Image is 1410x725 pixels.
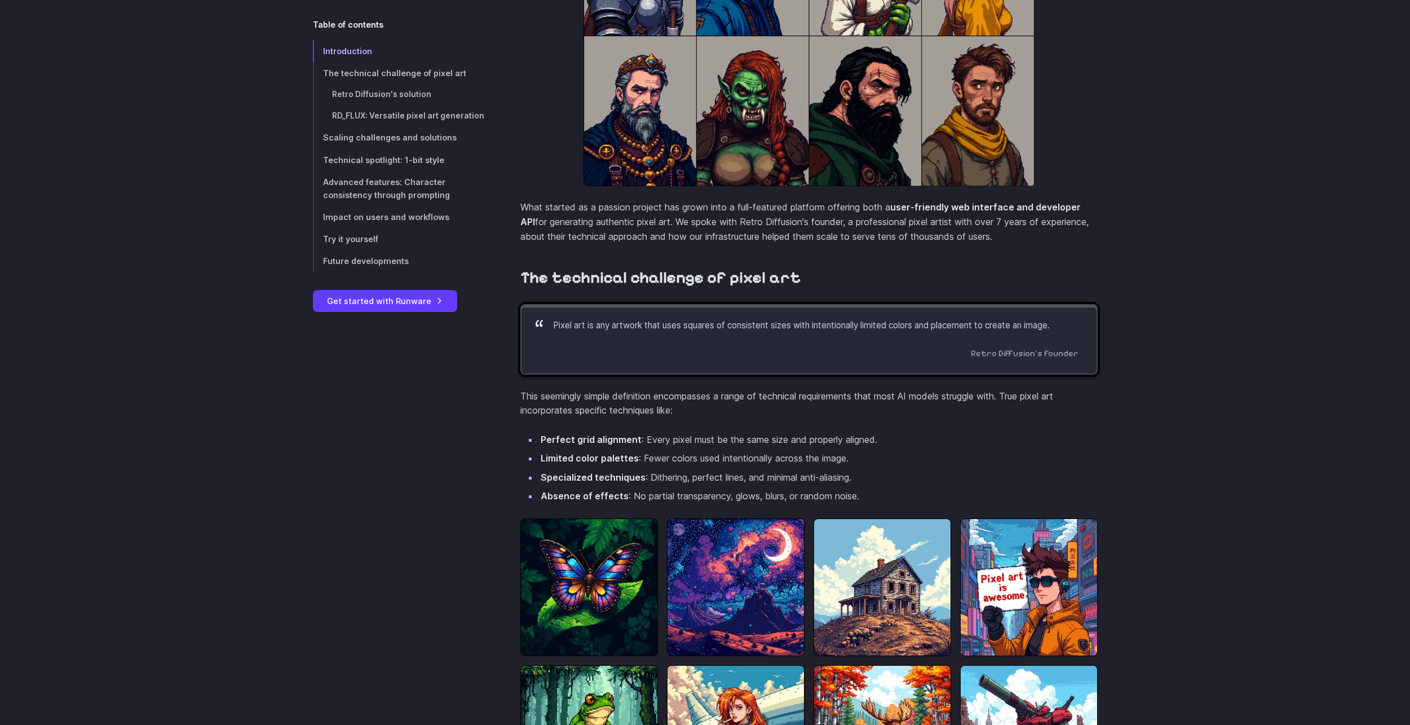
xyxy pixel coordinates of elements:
span: Table of contents [313,18,383,31]
li: : Every pixel must be the same size and properly aligned. [538,433,1098,447]
span: Scaling challenges and solutions [323,133,457,143]
span: Try it yourself [323,234,378,244]
cite: Retro Diffusion's founder [540,346,1079,360]
strong: Absence of effects [541,490,629,502]
p: Pixel art is any artwork that uses squares of consistent sizes with intentionally limited colors ... [553,319,1079,332]
span: Advanced features: Character consistency through prompting [323,177,450,200]
img: a pixel art night sky with a crescent moon, colorful nebula clouds, and a mountainous landscape [667,519,805,656]
strong: Limited color palettes [541,452,639,464]
a: The technical challenge of pixel art [313,62,484,84]
strong: Perfect grid alignment [541,434,642,445]
img: a rustic, abandoned house on a hill, drawn in pixel art with a clear blue sky and fluffy clouds [814,519,951,656]
a: Scaling challenges and solutions [313,127,484,149]
a: Impact on users and workflows [313,206,484,228]
span: The technical challenge of pixel art [323,68,466,78]
img: a stylish pixel art character holding a sign that says 'Pixel art is awesome' in a futuristic cit... [960,519,1098,656]
li: : Fewer colors used intentionally across the image. [538,451,1098,466]
strong: user-friendly web interface and developer API [520,201,1081,227]
a: Advanced features: Character consistency through prompting [313,171,484,206]
li: : Dithering, perfect lines, and minimal anti-aliasing. [538,471,1098,485]
a: Retro Diffusion's solution [313,84,484,106]
a: Technical spotlight: 1-bit style [313,149,484,171]
span: RD_FLUX: Versatile pixel art generation [332,111,484,120]
span: Introduction [323,46,372,56]
span: Future developments [323,256,409,266]
p: What started as a passion project has grown into a full-featured platform offering both a for gen... [520,200,1098,244]
strong: Specialized techniques [541,472,646,483]
li: : No partial transparency, glows, blurs, or random noise. [538,489,1098,504]
a: Future developments [313,250,484,272]
a: RD_FLUX: Versatile pixel art generation [313,106,484,127]
a: Try it yourself [313,228,484,250]
span: Retro Diffusion's solution [332,90,431,99]
img: a vibrant pixel art butterfly with colorful wings resting on a leaf against a lush, leafy background [520,519,658,656]
span: Technical spotlight: 1-bit style [323,155,444,165]
a: Get started with Runware [313,290,457,312]
a: Introduction [313,40,484,62]
a: The technical challenge of pixel art [520,268,801,288]
p: This seemingly simple definition encompasses a range of technical requirements that most AI model... [520,389,1098,418]
span: Impact on users and workflows [323,212,449,222]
